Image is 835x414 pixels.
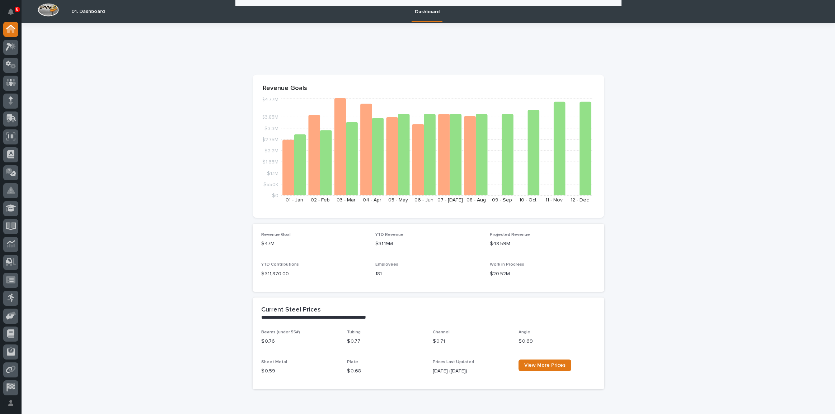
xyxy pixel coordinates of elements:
[519,198,536,203] text: 10 - Oct
[285,198,303,203] text: 01 - Jan
[267,171,278,176] tspan: $1.1M
[492,198,512,203] text: 09 - Sep
[262,115,278,120] tspan: $3.85M
[571,198,589,203] text: 12 - Dec
[490,233,530,237] span: Projected Revenue
[261,306,321,314] h2: Current Steel Prices
[519,330,530,334] span: Angle
[272,193,278,198] tspan: $0
[262,160,278,165] tspan: $1.65M
[16,7,18,12] p: 6
[261,360,287,364] span: Sheet Metal
[375,262,398,267] span: Employees
[490,262,524,267] span: Work in Progress
[433,367,510,375] p: [DATE] ([DATE])
[433,330,450,334] span: Channel
[337,198,356,203] text: 03 - Mar
[347,338,424,345] p: $ 0.77
[3,4,18,19] button: Notifications
[433,360,474,364] span: Prices Last Updated
[414,198,433,203] text: 06 - Jun
[375,233,404,237] span: YTD Revenue
[264,148,278,153] tspan: $2.2M
[433,338,510,345] p: $ 0.71
[264,126,278,131] tspan: $3.3M
[262,137,278,142] tspan: $2.75M
[363,198,381,203] text: 04 - Apr
[263,85,594,92] p: Revenue Goals
[545,198,562,203] text: 11 - Nov
[375,240,481,248] p: $31.19M
[261,240,367,248] p: $47M
[388,198,408,203] text: 05 - May
[71,9,105,15] h2: 01. Dashboard
[261,270,367,278] p: $ 311,870.00
[261,233,291,237] span: Revenue Goal
[524,363,566,368] span: View More Prices
[9,9,18,20] div: Notifications6
[263,182,278,187] tspan: $550K
[262,97,278,103] tspan: $4.77M
[347,367,424,375] p: $ 0.68
[437,198,463,203] text: 07 - [DATE]
[490,240,596,248] p: $48.59M
[261,262,299,267] span: YTD Contributions
[261,338,338,345] p: $ 0.76
[261,367,338,375] p: $ 0.59
[311,198,330,203] text: 02 - Feb
[519,338,596,345] p: $ 0.69
[347,330,361,334] span: Tubing
[375,270,481,278] p: 181
[490,270,596,278] p: $20.52M
[347,360,358,364] span: Plate
[519,360,571,371] a: View More Prices
[466,198,485,203] text: 08 - Aug
[261,330,300,334] span: Beams (under 55#)
[38,3,59,16] img: Workspace Logo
